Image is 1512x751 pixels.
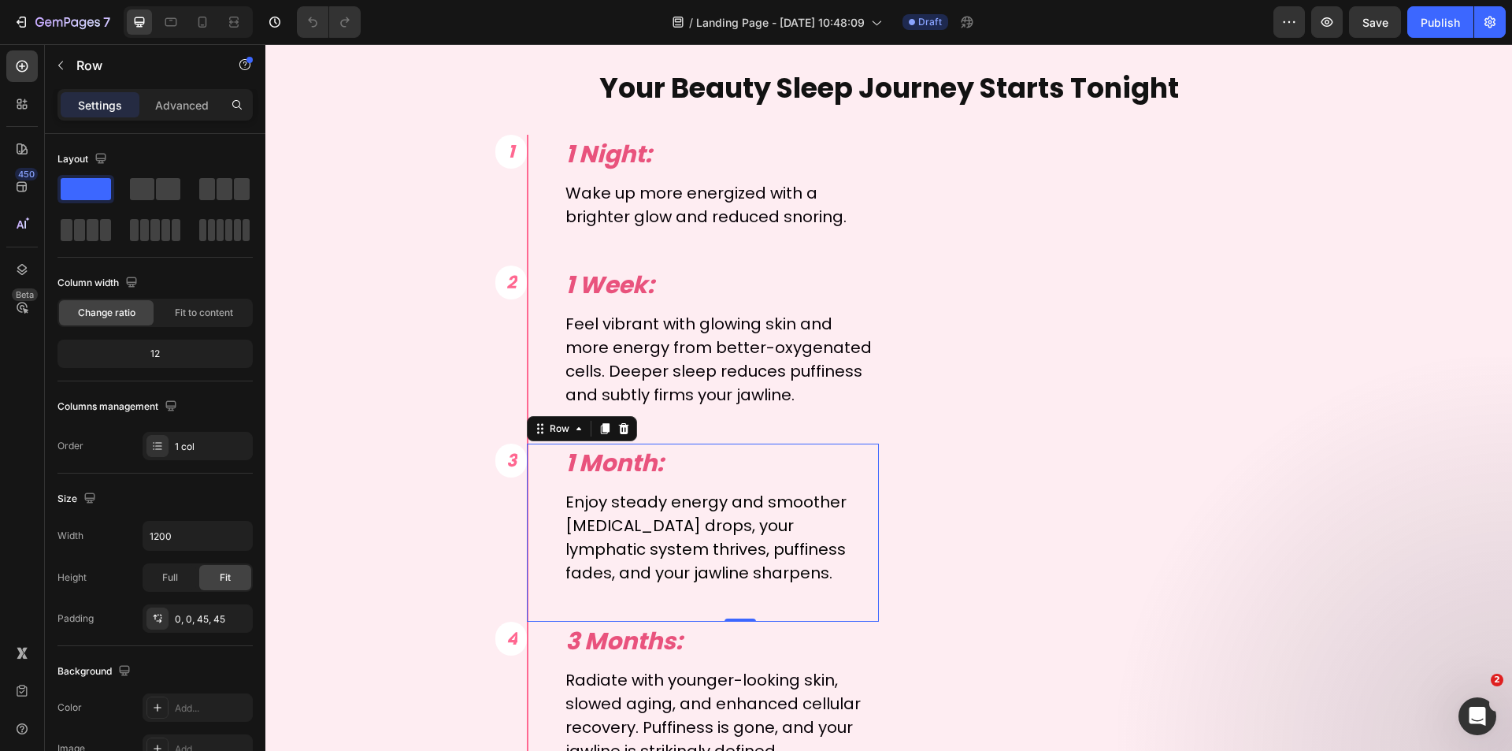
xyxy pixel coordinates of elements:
p: Advanced [155,97,209,113]
div: Padding [57,612,94,626]
div: Beta [12,288,38,301]
span: Enjoy steady energy and smoother [MEDICAL_DATA] drops, your lymphatic system thrives, puffiness f... [300,447,581,540]
div: Add... [175,701,249,716]
div: Size [57,489,99,510]
div: Undo/Redo [297,6,361,38]
p: Radiate with younger-looking skin, slowed aging, and enhanced cellular recovery. Puffiness is gon... [300,624,612,719]
span: Full [162,571,178,585]
iframe: Intercom live chat [1458,697,1496,735]
span: Landing Page - [DATE] 10:48:09 [696,14,865,31]
img: gempages_540054900575306657-5a49b74d-f464-448f-9838-0f639b2b8dce.webp [633,91,1017,552]
input: Auto [143,522,252,550]
div: Row [281,377,307,392]
span: Change ratio [78,306,135,320]
span: 2 [241,226,251,251]
button: 7 [6,6,117,38]
div: 1 col [175,440,249,454]
p: Wake up more energized with a brighter glow and reduced snoring. [300,137,612,184]
button: Publish [1407,6,1473,38]
span: Draft [918,15,942,29]
div: Layout [57,149,110,170]
p: Settings [78,97,122,113]
span: 2 [1491,674,1503,686]
iframe: To enrich screen reader interactions, please activate Accessibility in Grammarly extension settings [265,44,1512,751]
span: Fit to content [175,306,233,320]
div: Background [57,661,134,682]
span: 3 [241,404,251,429]
p: 1 Night: [300,92,612,128]
div: Columns management [57,396,180,418]
p: 7 [103,13,110,32]
span: 4 [241,582,253,607]
span: Fit [220,571,231,585]
button: Save [1349,6,1401,38]
p: 1 Month: [300,401,612,437]
p: Feel vibrant with glowing skin and more energy from better-oxygenated cells. Deeper sleep reduces... [300,268,612,362]
p: Row [76,56,210,75]
div: Column width [57,273,141,294]
div: 12 [61,343,250,365]
div: 0, 0, 45, 45 [175,612,249,626]
div: Publish [1421,14,1460,31]
div: Order [57,439,83,453]
span: / [689,14,693,31]
p: 1 Week: [300,223,612,258]
p: 3 Months: [300,579,612,615]
div: Height [57,571,87,585]
div: 450 [15,168,38,180]
span: Save [1362,16,1388,29]
div: Width [57,529,83,543]
div: Color [57,701,82,715]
